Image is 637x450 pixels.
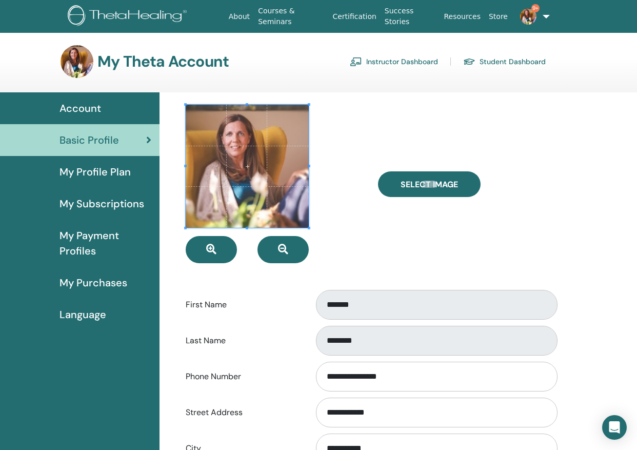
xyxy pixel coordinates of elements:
[381,2,440,31] a: Success Stories
[178,331,306,350] label: Last Name
[178,295,306,315] label: First Name
[61,45,93,78] img: default.jpg
[350,57,362,66] img: chalkboard-teacher.svg
[463,57,475,66] img: graduation-cap.svg
[328,7,380,26] a: Certification
[225,7,254,26] a: About
[254,2,328,31] a: Courses & Seminars
[423,181,436,188] input: Select Image
[59,132,119,148] span: Basic Profile
[59,101,101,116] span: Account
[59,164,131,180] span: My Profile Plan
[97,52,229,71] h3: My Theta Account
[68,5,190,28] img: logo.png
[178,403,306,422] label: Street Address
[350,53,438,70] a: Instructor Dashboard
[440,7,485,26] a: Resources
[59,196,144,211] span: My Subscriptions
[59,275,127,290] span: My Purchases
[59,228,151,259] span: My Payment Profiles
[531,4,540,12] span: 9+
[59,307,106,322] span: Language
[520,8,536,25] img: default.jpg
[463,53,546,70] a: Student Dashboard
[401,179,458,190] span: Select Image
[485,7,512,26] a: Store
[178,367,306,386] label: Phone Number
[602,415,627,440] div: Open Intercom Messenger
